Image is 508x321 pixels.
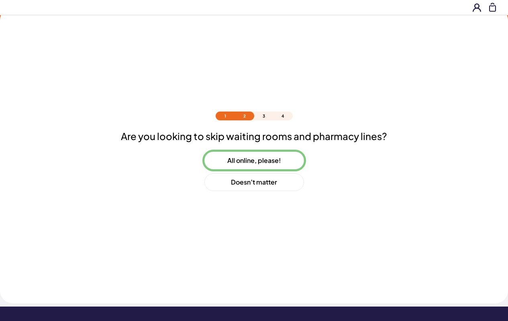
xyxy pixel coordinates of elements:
[273,112,293,120] li: 4
[204,173,304,191] button: Doesn’t matter
[216,112,235,120] li: 1
[235,112,254,120] li: 2
[254,112,273,120] li: 3
[121,130,387,142] h2: Are you looking to skip waiting rooms and pharmacy lines?
[204,152,304,169] button: All online, please!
